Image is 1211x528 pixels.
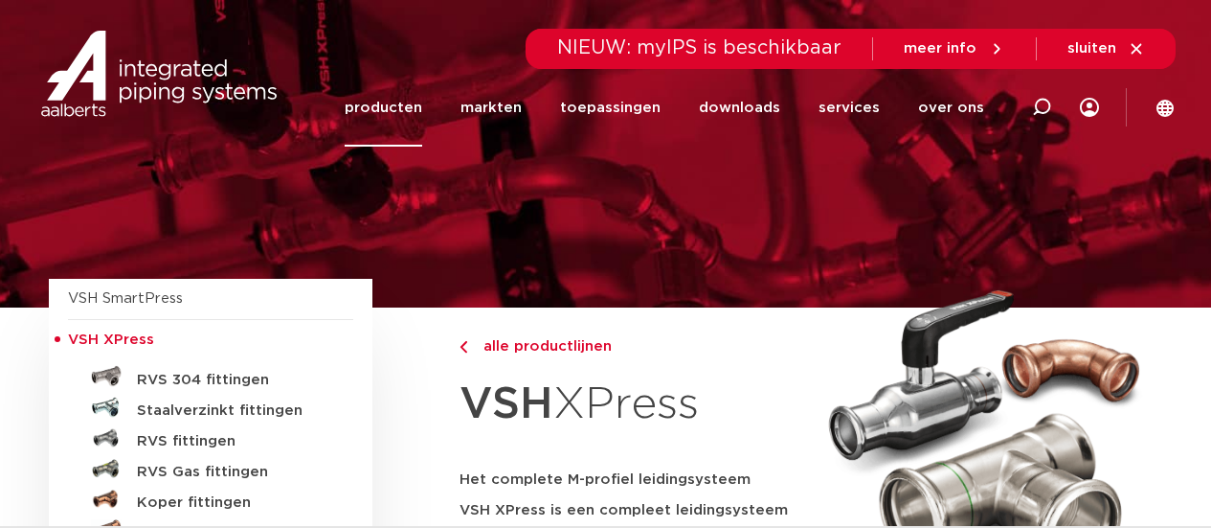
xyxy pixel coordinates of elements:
h1: XPress [460,368,806,442]
a: downloads [699,69,780,147]
a: producten [345,69,422,147]
strong: VSH [460,382,553,426]
span: VSH XPress [68,333,154,347]
a: toepassingen [560,69,661,147]
img: chevron-right.svg [460,341,467,354]
a: alle productlijnen [460,335,806,358]
div: my IPS [1080,69,1099,147]
a: RVS 304 fittingen [68,361,353,392]
span: NIEUW: myIPS is beschikbaar [557,38,841,57]
a: markten [460,69,522,147]
span: sluiten [1067,41,1116,56]
a: services [819,69,880,147]
h5: RVS Gas fittingen [137,464,326,481]
a: RVS Gas fittingen [68,453,353,484]
span: meer info [904,41,976,56]
nav: Menu [345,69,984,147]
a: over ons [918,69,984,147]
h5: RVS fittingen [137,433,326,450]
a: RVS fittingen [68,423,353,453]
a: sluiten [1067,40,1145,57]
a: Koper fittingen [68,484,353,515]
h5: Koper fittingen [137,494,326,512]
h5: RVS 304 fittingen [137,372,326,389]
span: alle productlijnen [472,339,612,354]
a: meer info [904,40,1005,57]
h5: Staalverzinkt fittingen [137,402,326,420]
a: VSH SmartPress [68,291,183,306]
a: Staalverzinkt fittingen [68,392,353,423]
